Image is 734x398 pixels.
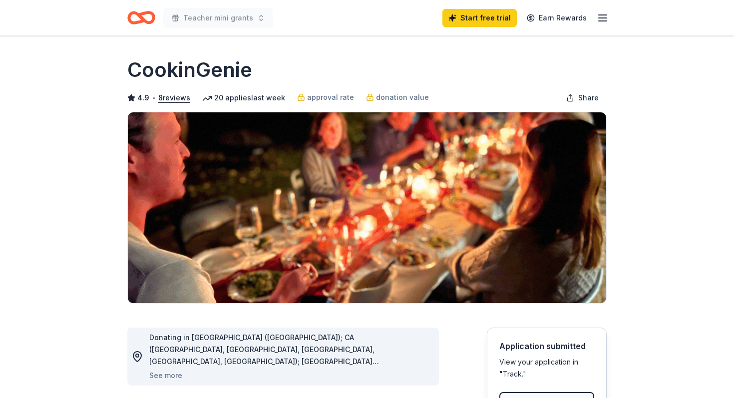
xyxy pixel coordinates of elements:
[128,112,606,303] img: Image for CookinGenie
[499,340,594,352] div: Application submitted
[127,56,252,84] h1: CookinGenie
[163,8,273,28] button: Teacher mini grants
[149,370,182,382] button: See more
[366,91,429,103] a: donation value
[183,12,253,24] span: Teacher mini grants
[442,9,517,27] a: Start free trial
[158,92,190,104] button: 8reviews
[307,91,354,103] span: approval rate
[152,94,156,102] span: •
[202,92,285,104] div: 20 applies last week
[297,91,354,103] a: approval rate
[578,92,599,104] span: Share
[499,356,594,380] div: View your application in "Track."
[376,91,429,103] span: donation value
[127,6,155,29] a: Home
[558,88,607,108] button: Share
[137,92,149,104] span: 4.9
[521,9,593,27] a: Earn Rewards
